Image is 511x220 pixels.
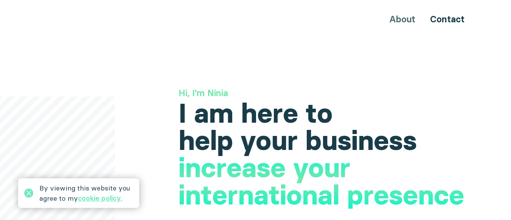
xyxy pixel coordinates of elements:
h1: I am here to help your business [179,100,477,154]
h3: Hi, I'm Ninia [179,87,477,100]
a: cookie policy [78,194,121,203]
a: Contact [430,14,464,25]
h1: increase your international presence [179,154,477,209]
div: By viewing this website you agree to my . [39,183,133,203]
